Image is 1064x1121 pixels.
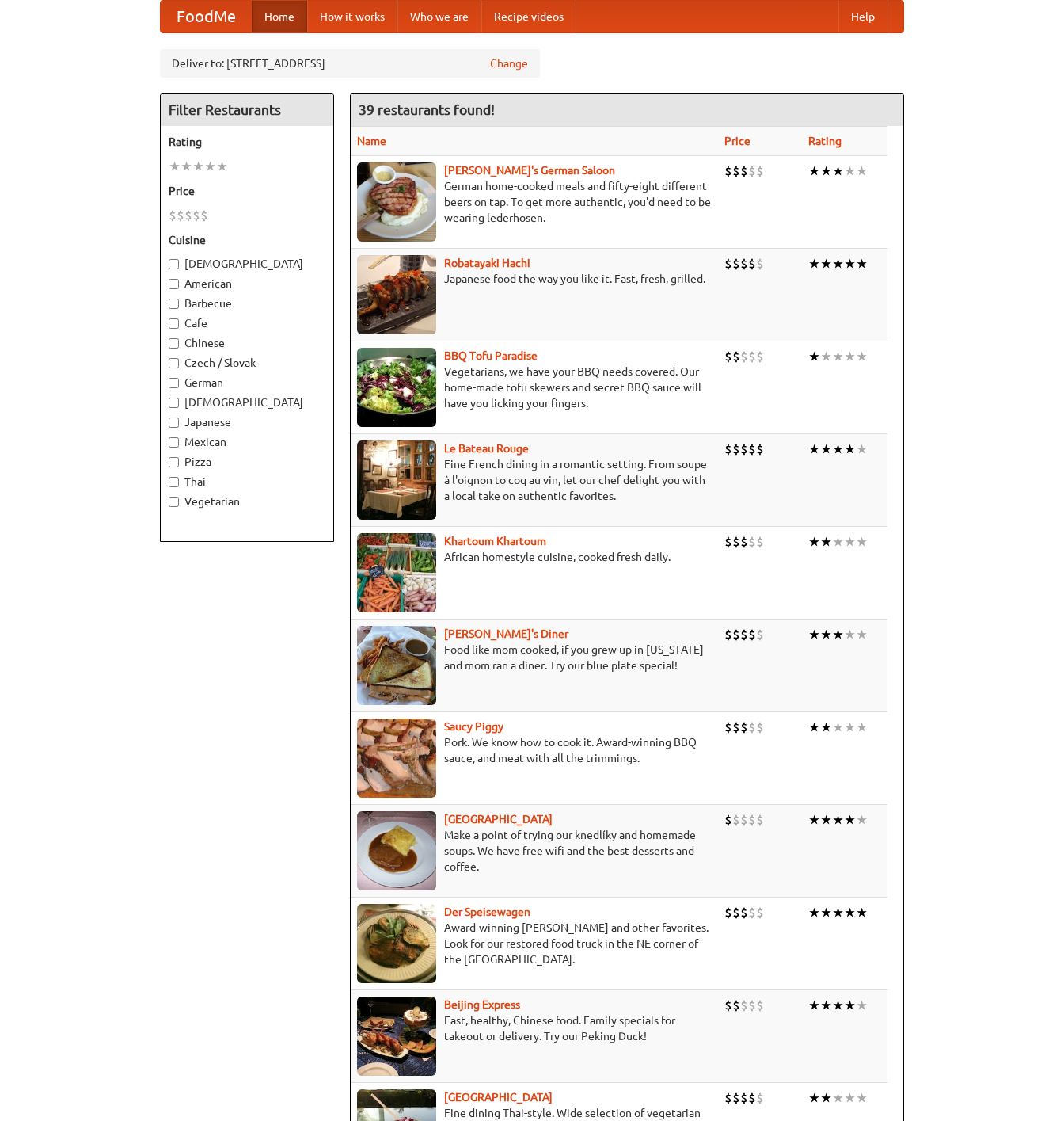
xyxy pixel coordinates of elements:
a: [GEOGRAPHIC_DATA] [444,813,553,825]
p: Make a point of trying our knedlíky and homemade soups. We have free wifi and the best desserts a... [357,827,712,875]
li: $ [192,207,200,224]
input: Vegetarian [169,497,179,507]
li: ★ [844,533,856,551]
p: Fast, healthy, Chinese food. Family specials for takeout or delivery. Try our Peking Duck! [357,1012,712,1044]
li: $ [724,719,732,736]
li: ★ [820,348,832,365]
li: ★ [832,162,844,180]
p: African homestyle cuisine, cooked fresh daily. [357,549,712,565]
li: ★ [808,162,820,180]
li: ★ [856,719,868,736]
a: Home [252,1,307,32]
li: $ [756,904,764,921]
a: Le Bateau Rouge [444,442,529,455]
li: $ [724,1089,732,1107]
p: Japanese food the way you like it. Fast, fresh, grilled. [357,271,712,287]
li: $ [732,904,740,921]
li: $ [756,626,764,643]
a: Beijing Express [444,998,520,1011]
a: [GEOGRAPHIC_DATA] [444,1091,553,1104]
b: [PERSON_NAME]'s Diner [444,627,568,640]
input: American [169,279,179,289]
li: ★ [856,1089,868,1107]
h5: Price [169,183,325,199]
li: ★ [169,158,180,175]
input: Barbecue [169,299,179,309]
li: ★ [844,626,856,643]
img: esthers.jpg [357,162,436,242]
li: ★ [832,904,844,921]
a: Rating [808,135,842,147]
li: ★ [808,626,820,643]
li: ★ [820,440,832,458]
h4: Filter Restaurants [161,94,333,126]
input: Czech / Slovak [169,358,179,368]
li: ★ [844,811,856,829]
li: $ [177,207,184,224]
li: ★ [808,904,820,921]
li: ★ [216,158,228,175]
li: ★ [832,1089,844,1107]
li: $ [200,207,208,224]
li: ★ [844,1089,856,1107]
li: ★ [832,811,844,829]
li: $ [740,255,748,273]
li: $ [724,997,732,1014]
li: ★ [856,533,868,551]
li: $ [740,533,748,551]
li: $ [748,440,756,458]
b: BBQ Tofu Paradise [444,349,538,362]
label: Japanese [169,414,325,430]
input: Chinese [169,338,179,349]
input: [DEMOGRAPHIC_DATA] [169,259,179,269]
li: ★ [808,811,820,829]
li: $ [740,1089,748,1107]
li: ★ [808,1089,820,1107]
a: Khartoum Khartoum [444,535,546,547]
li: $ [748,997,756,1014]
a: [PERSON_NAME]'s German Saloon [444,164,615,177]
p: Vegetarians, we have your BBQ needs covered. Our home-made tofu skewers and secret BBQ sauce will... [357,364,712,411]
li: $ [756,719,764,736]
input: German [169,378,179,388]
li: $ [169,207,177,224]
a: Price [724,135,750,147]
a: Recipe videos [481,1,576,32]
li: ★ [856,440,868,458]
li: ★ [808,533,820,551]
li: $ [756,811,764,829]
li: $ [732,255,740,273]
a: Who we are [397,1,481,32]
li: $ [732,626,740,643]
p: German home-cooked meals and fifty-eight different beers on tap. To get more authentic, you'd nee... [357,178,712,226]
img: saucy.jpg [357,719,436,798]
label: American [169,276,325,292]
li: ★ [856,904,868,921]
label: Mexican [169,434,325,450]
li: ★ [808,255,820,273]
input: Thai [169,477,179,487]
label: Thai [169,474,325,490]
li: ★ [820,1089,832,1107]
li: $ [724,811,732,829]
div: Deliver to: [STREET_ADDRESS] [160,49,540,78]
li: ★ [844,255,856,273]
img: tofuparadise.jpg [357,348,436,427]
li: $ [732,719,740,736]
b: Robatayaki Hachi [444,257,530,269]
li: $ [748,626,756,643]
img: bateaurouge.jpg [357,440,436,520]
p: Award-winning [PERSON_NAME] and other favorites. Look for our restored food truck in the NE corne... [357,920,712,967]
li: $ [740,811,748,829]
li: ★ [832,719,844,736]
li: $ [756,533,764,551]
li: $ [732,348,740,365]
li: ★ [832,626,844,643]
img: robatayaki.jpg [357,255,436,334]
li: ★ [820,719,832,736]
li: ★ [204,158,216,175]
